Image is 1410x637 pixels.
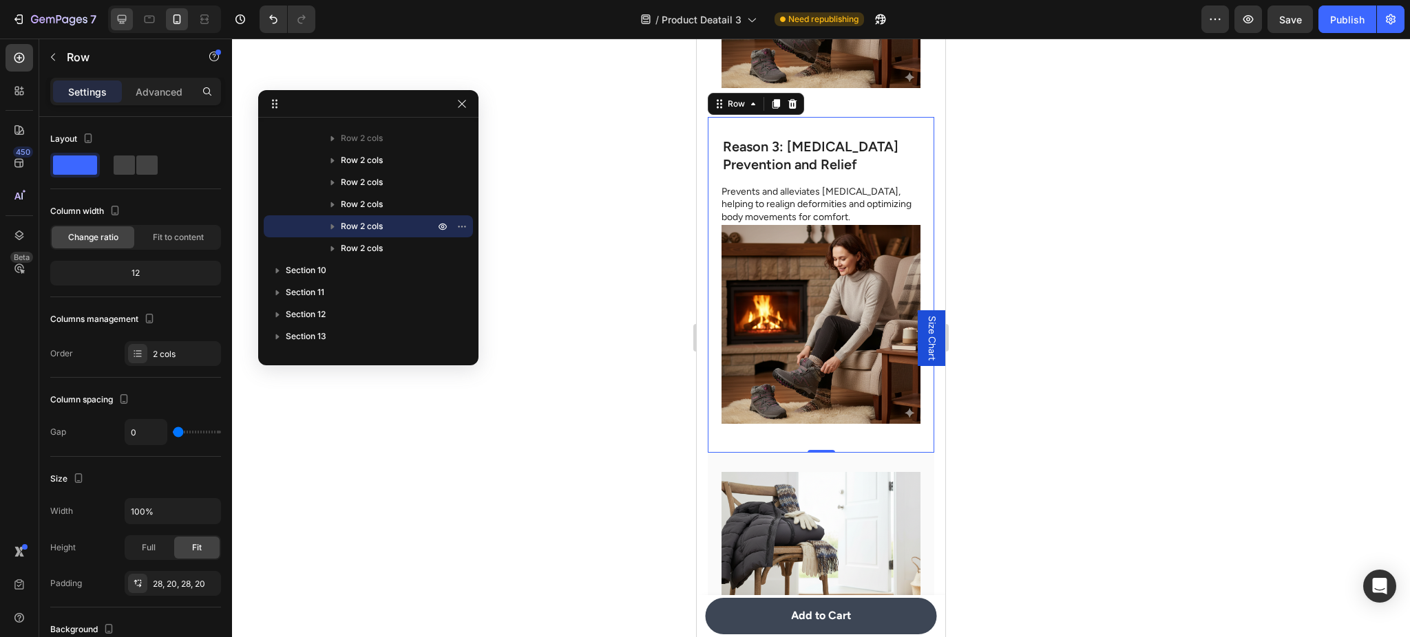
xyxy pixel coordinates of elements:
[286,263,326,277] span: Section 10
[68,231,118,244] span: Change ratio
[1267,6,1313,33] button: Save
[286,330,326,343] span: Section 13
[125,420,167,444] input: Auto
[341,197,383,211] span: Row 2 cols
[50,541,76,554] div: Height
[341,153,383,167] span: Row 2 cols
[153,348,218,360] div: 2 cols
[50,470,87,488] div: Size
[25,433,224,632] img: gempages_579492319821038385-ab45b8d3-cb9d-4668-a35e-fcf0063e705a.png
[1318,6,1376,33] button: Publish
[341,241,383,255] span: Row 2 cols
[50,347,73,360] div: Order
[662,12,741,27] span: Product Deatail 3
[50,202,123,221] div: Column width
[50,310,158,329] div: Columns management
[50,426,66,438] div: Gap
[142,541,156,554] span: Full
[153,578,218,590] div: 28, 20, 28, 20
[13,147,33,158] div: 450
[655,12,659,27] span: /
[341,219,383,233] span: Row 2 cols
[192,541,202,554] span: Fit
[136,85,182,99] p: Advanced
[1363,570,1396,603] div: Open Intercom Messenger
[153,231,204,244] span: Fit to content
[50,391,132,409] div: Column spacing
[50,130,96,149] div: Layout
[260,6,315,33] div: Undo/Redo
[6,6,103,33] button: 7
[53,263,218,283] div: 12
[50,577,82,590] div: Padding
[10,252,33,263] div: Beta
[90,11,96,28] p: 7
[1330,12,1365,27] div: Publish
[286,285,324,299] span: Section 11
[1279,14,1302,25] span: Save
[341,175,383,189] span: Row 2 cols
[67,49,184,65] p: Row
[68,85,107,99] p: Settings
[125,499,220,523] input: Auto
[788,13,859,25] span: Need republishing
[286,307,326,321] span: Section 12
[341,131,383,145] span: Row 2 cols
[50,505,73,517] div: Width
[697,39,945,637] iframe: Design area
